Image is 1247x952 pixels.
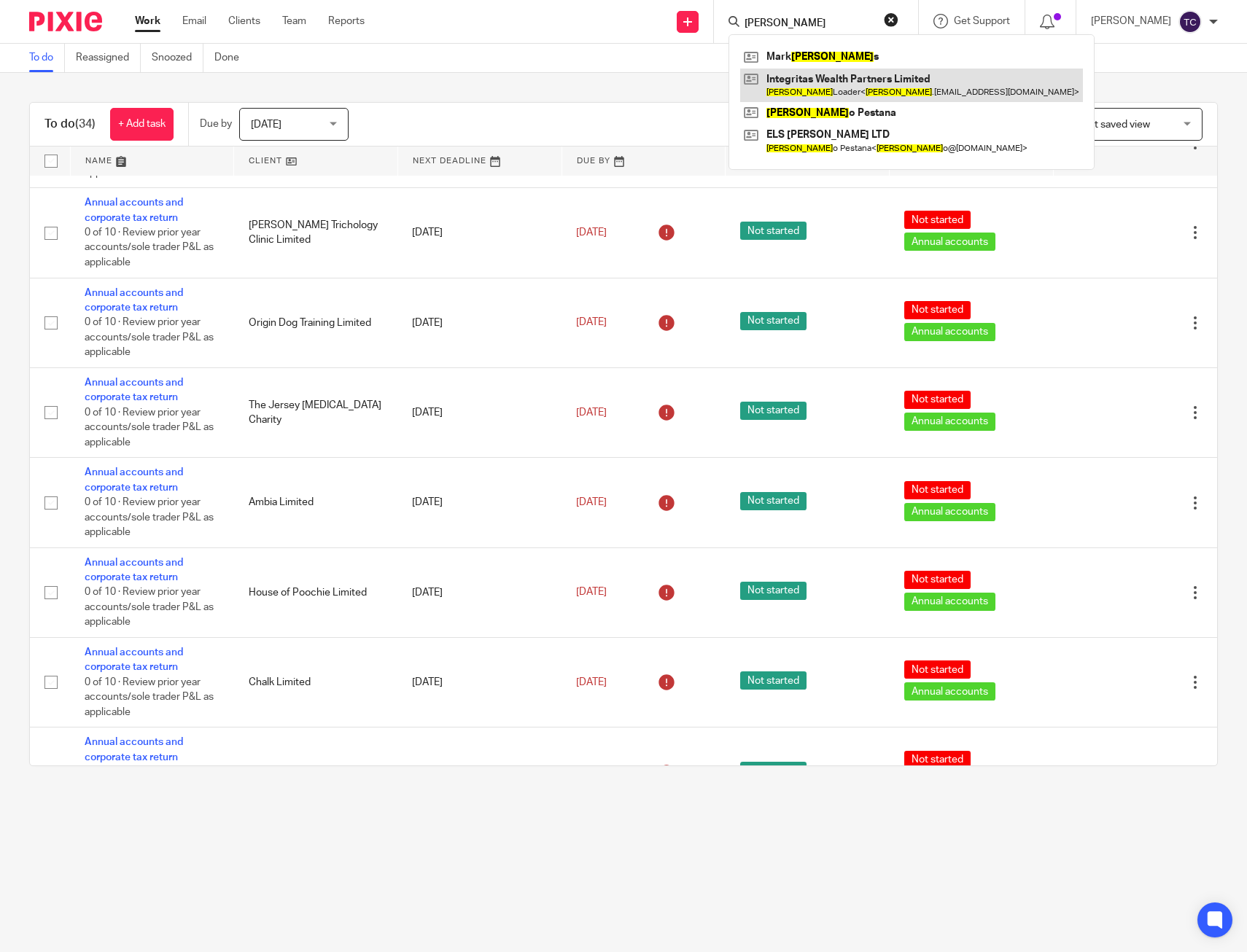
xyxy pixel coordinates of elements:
a: Annual accounts and corporate tax return [85,378,183,402]
span: Not started [740,222,807,240]
span: Not started [740,312,807,330]
a: Reports [328,14,365,28]
img: Pixie [29,12,102,31]
span: Annual accounts [904,682,995,701]
td: [DATE] [397,367,562,457]
a: Team [282,14,306,28]
a: Email [182,14,206,28]
span: Not started [740,671,807,690]
td: [DATE] [397,188,562,278]
a: Annual accounts and corporate tax return [85,288,183,313]
span: Get Support [954,16,1010,26]
td: [PERSON_NAME] Trichology Clinic Limited [234,188,398,278]
a: Annual accounts and corporate tax return [85,467,183,492]
span: 0 of 10 · Review prior year accounts/sole trader P&L as applicable [85,318,214,358]
span: 0 of 10 · Review prior year accounts/sole trader P&L as applicable [85,588,214,628]
a: To do [29,44,65,72]
td: [DATE] [397,727,562,817]
span: [DATE] [576,677,607,687]
span: Annual accounts [904,413,995,431]
span: 0 of 10 · Review prior year accounts/sole trader P&L as applicable [85,138,214,178]
span: Not started [904,751,971,769]
a: Annual accounts and corporate tax return [85,737,183,762]
span: 0 of 10 · Review prior year accounts/sole trader P&L as applicable [85,407,214,448]
a: Annual accounts and corporate tax return [85,647,183,672]
p: [PERSON_NAME] [1091,14,1171,28]
td: Chalk Limited [234,638,398,727]
span: Annual accounts [904,593,995,611]
span: Not started [740,492,807,510]
a: + Add task [110,108,174,141]
span: Annual accounts [904,503,995,521]
span: Not started [904,660,971,679]
span: [DATE] [251,120,281,130]
td: Origin Dog Training Limited [234,278,398,367]
span: Not started [904,571,971,589]
span: 0 of 10 · Review prior year accounts/sole trader P&L as applicable [85,677,214,717]
a: Annual accounts and corporate tax return [85,198,183,222]
img: svg%3E [1178,10,1202,34]
button: Clear [884,12,898,27]
span: Annual accounts [904,233,995,251]
span: Not started [740,402,807,420]
td: The Jersey [MEDICAL_DATA] Charity [234,367,398,457]
span: Not started [740,762,807,780]
span: Not started [904,481,971,499]
span: Annual accounts [904,323,995,341]
span: [DATE] [576,318,607,328]
a: Work [135,14,160,28]
td: The Island Hygienist Limited [234,727,398,817]
td: [DATE] [397,638,562,727]
td: House of Poochie Limited [234,547,398,637]
span: [DATE] [576,588,607,598]
span: [DATE] [576,407,607,418]
td: [DATE] [397,278,562,367]
span: [DATE] [576,497,607,507]
a: Annual accounts and corporate tax return [85,558,183,582]
td: Ambia Limited [234,458,398,547]
a: Snoozed [152,44,203,72]
span: Not started [740,582,807,600]
span: Not started [904,211,971,229]
h1: To do [44,117,96,132]
span: Not started [904,301,971,319]
td: [DATE] [397,458,562,547]
a: Reassigned [76,44,141,72]
span: (34) [75,118,96,130]
span: [DATE] [576,227,607,238]
span: Not started [904,391,971,409]
span: Select saved view [1068,120,1150,130]
span: 0 of 10 · Review prior year accounts/sole trader P&L as applicable [85,227,214,268]
a: Clients [228,14,260,28]
p: Due by [200,117,232,131]
span: 0 of 10 · Review prior year accounts/sole trader P&L as applicable [85,497,214,537]
a: Done [214,44,250,72]
td: [DATE] [397,547,562,637]
input: Search [743,17,874,31]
